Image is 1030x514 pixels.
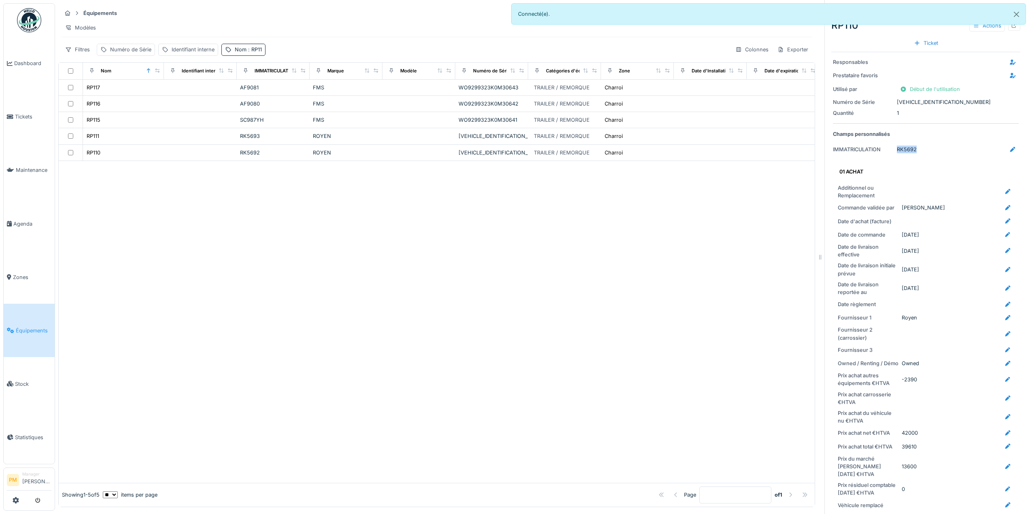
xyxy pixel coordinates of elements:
div: Catégories d'équipement [546,68,602,74]
div: Page [684,491,696,499]
a: Tickets [4,90,55,144]
div: Début de l'utilisation [897,84,963,95]
div: AF9080 [240,100,306,108]
div: RP117 [87,84,100,91]
div: Fournisseur 2 (carrossier) [838,326,898,341]
span: Statistiques [15,434,51,441]
div: Nom [101,68,111,74]
div: Colonnes [732,44,772,55]
div: FMS [313,84,379,91]
div: Modèle [400,68,417,74]
div: Fournisseur 1 [838,314,898,322]
li: [PERSON_NAME] [22,471,51,489]
div: Connecté(e). [511,3,1026,25]
div: Fournisseur 3 [838,346,898,354]
img: Badge_color-CXgf-gQk.svg [17,8,41,32]
span: Tickets [15,113,51,121]
div: Marque [327,68,344,74]
div: Prix achat net €HTVA [838,429,898,437]
div: RP110 [87,149,100,157]
div: [DATE] [902,247,919,255]
div: 39610 [902,443,917,451]
div: Owned / Renting / Démo [838,360,898,367]
div: Exporter [774,44,812,55]
span: Équipements [16,327,51,334]
span: Stock [15,380,51,388]
div: Charroi [605,84,623,91]
a: Dashboard [4,37,55,90]
div: Charroi [605,149,623,157]
div: TRAILER / REMORQUE [534,132,590,140]
div: Numéro de Série [833,98,894,106]
div: TRAILER / REMORQUE [534,116,590,124]
div: RP115 [87,116,100,124]
div: Date d'expiration [765,68,802,74]
div: Identifiant interne [182,68,221,74]
div: Date de commande [838,231,898,239]
div: Prestataire favoris [833,72,894,79]
a: Agenda [4,197,55,250]
a: Équipements [4,304,55,357]
div: RK5692 [897,146,917,153]
div: Prix résiduel comptable [DATE] €HTVA [838,481,898,497]
div: IMMATRICULATION [833,146,894,153]
div: ROYEN [313,132,379,140]
div: Prix achat du véhicule nu €HTVA [838,409,898,425]
div: Date de livraison effective [838,243,898,258]
div: Prix achat carrosserie €HTVA [838,391,898,406]
div: Actions [969,20,1005,32]
div: RP116 [87,100,100,108]
div: [DATE] [902,284,919,292]
div: Owned [902,360,919,367]
span: Agenda [13,220,51,228]
div: TRAILER / REMORQUE [534,100,590,108]
div: AF9081 [240,84,306,91]
div: Responsables [833,58,894,66]
button: Close [1007,4,1026,25]
span: Maintenance [16,166,51,174]
div: Charroi [605,100,623,108]
div: 1 [833,109,1019,117]
div: Date de livraison reportée au [838,281,898,296]
div: Charroi [605,132,623,140]
div: 13600 [902,463,917,470]
div: Utilisé par [833,85,894,93]
div: SC987YH [240,116,306,124]
div: Prix achat autres équipements €HTVA [838,372,898,387]
div: Prix achat total €HTVA [838,443,898,451]
div: Date de livraison initiale prévue [838,262,898,277]
div: Quantité [833,109,894,117]
div: WO9299323K0M30641 [459,116,525,124]
div: Véhicule remplacé [838,501,898,509]
a: Stock [4,357,55,410]
div: Royen [902,314,917,322]
span: Zones [13,273,51,281]
div: Date d'Installation [692,68,731,74]
div: TRAILER / REMORQUE [534,149,590,157]
div: Identifiant interne [172,46,214,53]
div: FMS [313,100,379,108]
a: Maintenance [4,144,55,197]
span: : RP11 [246,47,262,53]
strong: Équipements [80,9,120,17]
div: [VEHICLE_IDENTIFICATION_NUMBER] [459,149,525,157]
div: Prix du marché [PERSON_NAME] [DATE] €HTVA [838,455,898,478]
div: 42000 [902,429,918,437]
div: Date d'achat (facture) [838,218,898,225]
li: PM [7,474,19,486]
div: Numéro de Série [473,68,510,74]
div: Modèles [62,22,100,34]
div: WO9299323K0M30643 [459,84,525,91]
div: Showing 1 - 5 of 5 [62,491,100,499]
strong: Champs personnalisés [833,130,890,138]
div: FMS [313,116,379,124]
div: Manager [22,471,51,477]
strong: of 1 [775,491,782,499]
div: RK5693 [240,132,306,140]
div: WO9299323K0M30642 [459,100,525,108]
div: 01 ACHAT [839,168,1009,176]
div: RP111 [87,132,99,140]
div: Charroi [605,116,623,124]
div: Additionnel ou Remplacement [838,184,898,199]
a: PM Manager[PERSON_NAME] [7,471,51,491]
